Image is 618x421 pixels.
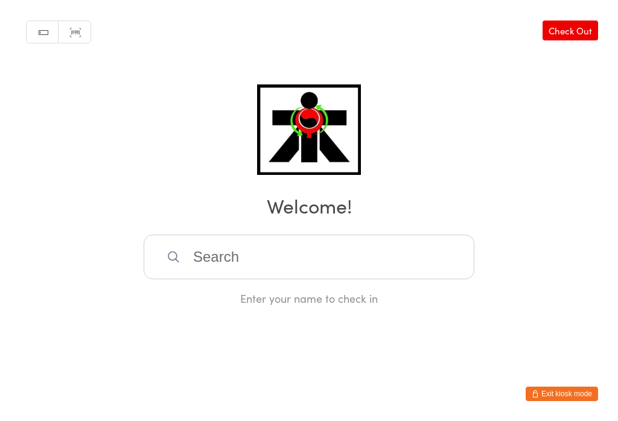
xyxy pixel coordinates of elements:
[526,387,598,401] button: Exit kiosk mode
[543,21,598,40] a: Check Out
[144,291,474,306] div: Enter your name to check in
[144,235,474,279] input: Search
[12,192,606,219] h2: Welcome!
[257,84,360,175] img: ATI Martial Arts Joondalup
